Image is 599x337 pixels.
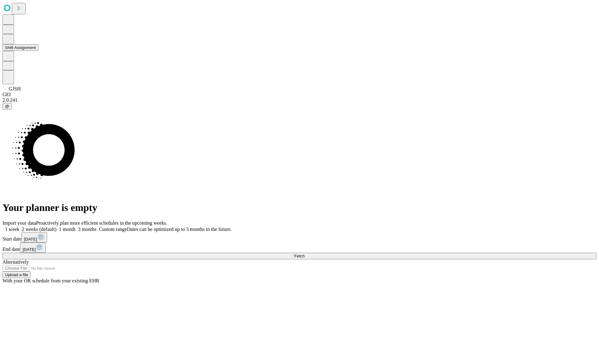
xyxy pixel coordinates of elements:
[2,242,597,253] div: End date
[99,227,127,232] span: Custom range
[2,220,36,226] span: Import your data
[22,247,36,252] span: [DATE]
[78,227,96,232] span: 3 months
[2,271,31,278] button: Upload a file
[2,278,99,283] span: With your OR schedule from your existing EHR
[59,227,75,232] span: 1 month
[20,242,46,253] button: [DATE]
[127,227,231,232] span: Dates can be optimized up to 3 months in the future.
[294,254,304,258] span: Fetch
[2,44,38,51] button: Shift Assignment
[24,237,37,242] span: [DATE]
[22,227,56,232] span: 2 weeks (default)
[22,232,47,242] button: [DATE]
[5,227,19,232] span: 1 week
[2,92,597,97] div: GEI
[5,104,9,109] span: @
[2,259,29,265] span: Alternatively
[2,232,597,242] div: Start date
[2,253,597,259] button: Fetch
[2,97,597,103] div: 2.0.241
[9,86,21,91] span: GJSH
[2,202,597,213] h1: Your planner is empty
[2,103,12,110] button: @
[36,220,167,226] span: Proactively plan more efficient schedules in the upcoming weeks.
